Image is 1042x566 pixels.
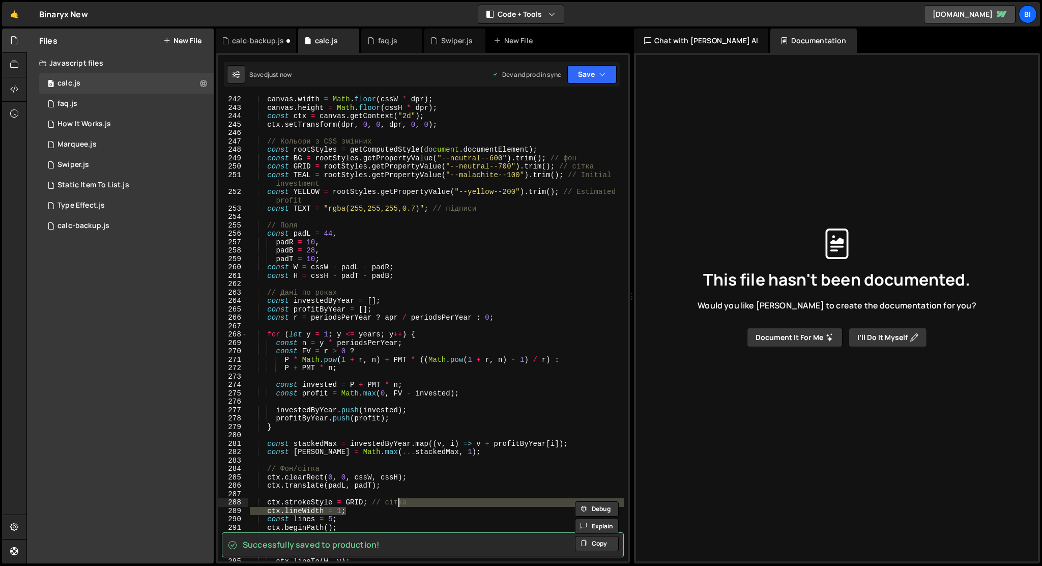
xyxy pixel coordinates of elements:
div: 16013/45421.js [39,94,214,114]
div: 250 [218,162,248,171]
div: 278 [218,414,248,423]
span: This file hasn't been documented. [703,271,970,288]
div: 247 [218,137,248,146]
div: New File [494,36,536,46]
div: faq.js [378,36,398,46]
div: calc-backup.js [232,36,284,46]
div: 16013/42868.js [39,134,214,155]
a: [DOMAIN_NAME] [924,5,1016,23]
div: 16013/43338.js [39,155,214,175]
span: Would you like [PERSON_NAME] to create the documentation for you? [698,300,976,311]
div: 265 [218,305,248,314]
button: Debug [575,501,619,517]
button: New File [163,37,201,45]
div: 289 [218,507,248,516]
div: 283 [218,457,248,465]
div: calc-backup.js [57,221,109,231]
div: 294 [218,549,248,557]
div: Dev and prod in sync [492,70,561,79]
div: 280 [218,431,248,440]
div: calc.js [315,36,338,46]
div: 251 [218,171,248,188]
div: 269 [218,339,248,348]
span: Successfully saved to production! [243,539,380,550]
div: Chat with [PERSON_NAME] AI [634,29,768,53]
div: 286 [218,482,248,490]
div: 275 [218,389,248,398]
div: 281 [218,440,248,448]
div: 255 [218,221,248,230]
div: 264 [218,297,248,305]
div: 288 [218,498,248,507]
button: Explain [575,519,619,534]
div: Static Item To List.js [57,181,129,190]
button: Copy [575,536,619,551]
div: 260 [218,263,248,272]
div: just now [268,70,292,79]
div: 267 [218,322,248,331]
div: 272 [218,364,248,373]
div: Swiper.js [57,160,89,169]
div: 252 [218,188,248,205]
div: Binaryx New [39,8,88,20]
button: I’ll do it myself [849,328,927,347]
div: 16013/43845.js [39,114,214,134]
div: 295 [218,557,248,566]
div: 266 [218,314,248,322]
div: Swiper.js [441,36,473,46]
div: 290 [218,515,248,524]
button: Code + Tools [478,5,564,23]
div: 276 [218,398,248,406]
div: 270 [218,347,248,356]
div: 277 [218,406,248,415]
div: Documentation [770,29,856,53]
div: 274 [218,381,248,389]
div: 284 [218,465,248,473]
span: 0 [48,80,54,89]
div: 262 [218,280,248,289]
div: 257 [218,238,248,247]
div: How It Works.js [57,120,111,129]
div: 16013/42871.js [39,195,214,216]
div: 16013/43335.js [39,175,214,195]
div: 244 [218,112,248,121]
h2: Files [39,35,57,46]
button: Document it for me [747,328,843,347]
div: calc.js [57,79,80,88]
div: Type Effect.js [57,201,105,210]
div: 261 [218,272,248,280]
div: 258 [218,246,248,255]
div: 259 [218,255,248,264]
div: 271 [218,356,248,364]
div: 254 [218,213,248,221]
div: 293 [218,541,248,549]
a: Bi [1019,5,1037,23]
div: 256 [218,230,248,238]
div: 263 [218,289,248,297]
div: Saved [249,70,292,79]
button: Save [567,65,617,83]
div: 249 [218,154,248,163]
div: faq.js [57,99,77,108]
div: 279 [218,423,248,432]
div: 246 [218,129,248,137]
div: 16013/45436.js [39,73,214,94]
div: 268 [218,330,248,339]
div: Marquee.js [57,140,97,149]
div: 245 [218,121,248,129]
div: 273 [218,373,248,381]
div: 248 [218,146,248,154]
div: 287 [218,490,248,499]
div: 282 [218,448,248,457]
div: 292 [218,532,248,541]
div: 242 [218,95,248,104]
div: Javascript files [27,53,214,73]
div: 285 [218,473,248,482]
div: 291 [218,524,248,532]
div: 253 [218,205,248,213]
a: 🤙 [2,2,27,26]
div: 243 [218,104,248,112]
div: 16013/45440.js [39,216,214,236]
